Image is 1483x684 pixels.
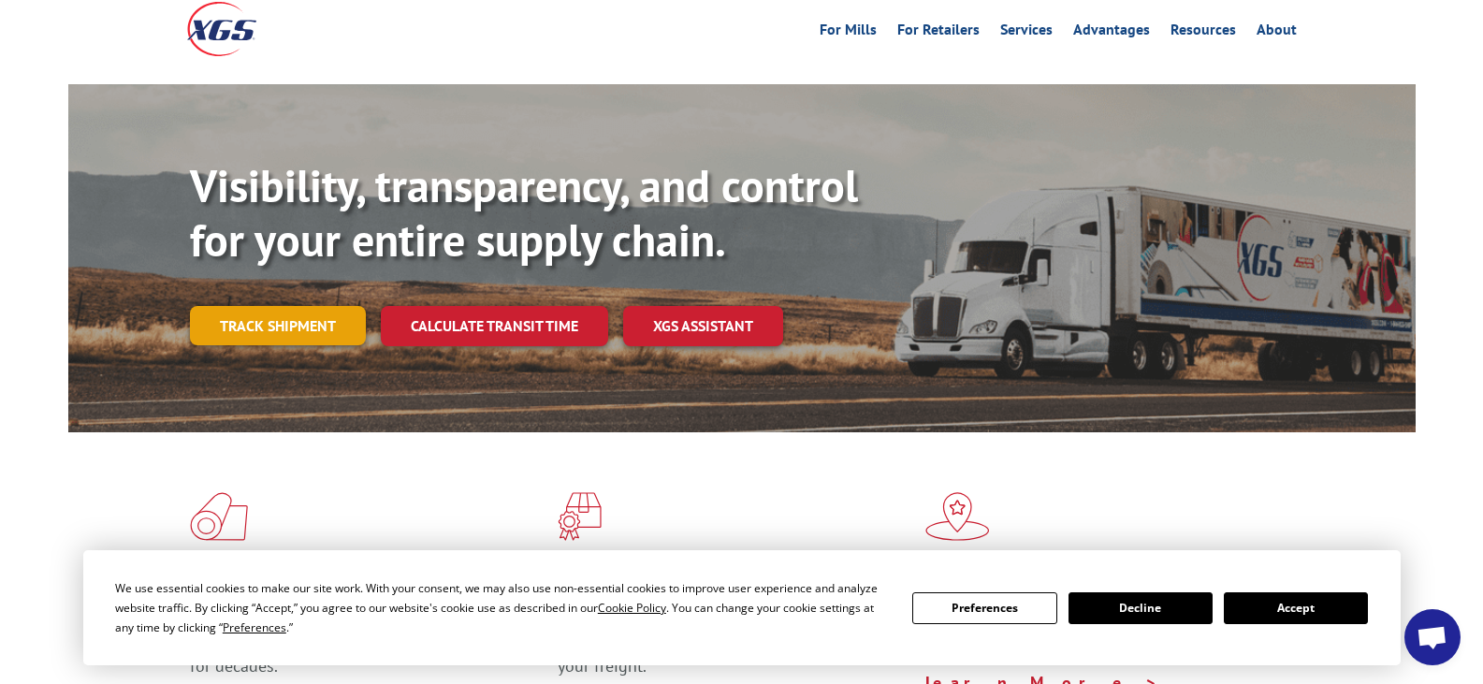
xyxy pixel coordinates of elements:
[223,619,286,635] span: Preferences
[558,492,602,541] img: xgs-icon-focused-on-flooring-red
[190,492,248,541] img: xgs-icon-total-supply-chain-intelligence-red
[381,306,608,346] a: Calculate transit time
[623,306,783,346] a: XGS ASSISTANT
[1404,609,1461,665] div: Open chat
[115,578,890,637] div: We use essential cookies to make our site work. With your consent, we may also use non-essential ...
[820,22,877,43] a: For Mills
[1000,22,1053,43] a: Services
[1224,592,1368,624] button: Accept
[897,22,980,43] a: For Retailers
[190,156,858,269] b: Visibility, transparency, and control for your entire supply chain.
[190,306,366,345] a: Track shipment
[912,592,1056,624] button: Preferences
[1257,22,1297,43] a: About
[598,600,666,616] span: Cookie Policy
[190,610,543,677] span: As an industry carrier of choice, XGS has brought innovation and dedication to flooring logistics...
[1069,592,1213,624] button: Decline
[1073,22,1150,43] a: Advantages
[925,492,990,541] img: xgs-icon-flagship-distribution-model-red
[83,550,1401,665] div: Cookie Consent Prompt
[1170,22,1236,43] a: Resources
